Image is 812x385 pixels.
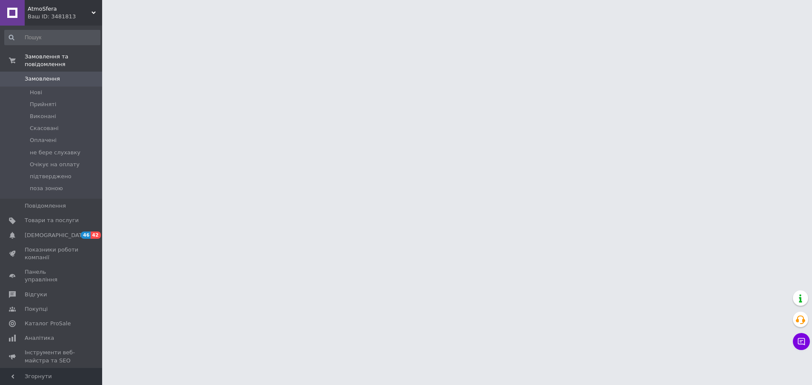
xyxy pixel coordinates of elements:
[4,30,100,45] input: Пошук
[25,202,66,210] span: Повідомлення
[25,334,54,342] span: Аналітика
[25,217,79,224] span: Товари та послуги
[30,136,57,144] span: Оплачені
[25,291,47,298] span: Відгуки
[25,246,79,261] span: Показники роботи компанії
[25,268,79,284] span: Панель управління
[28,13,102,20] div: Ваш ID: 3481813
[25,53,102,68] span: Замовлення та повідомлення
[25,305,48,313] span: Покупці
[30,161,80,168] span: Очікує на оплату
[793,333,810,350] button: Чат з покупцем
[30,173,71,180] span: підтверджено
[30,185,63,192] span: поза зоною
[30,89,42,96] span: Нові
[30,149,80,156] span: не бере слухавку
[25,75,60,83] span: Замовлення
[25,349,79,364] span: Інструменти веб-майстра та SEO
[30,113,56,120] span: Виконані
[28,5,91,13] span: AtmoSfera
[81,232,91,239] span: 46
[25,232,88,239] span: [DEMOGRAPHIC_DATA]
[91,232,100,239] span: 42
[25,320,71,327] span: Каталог ProSale
[30,101,56,108] span: Прийняті
[30,124,59,132] span: Скасовані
